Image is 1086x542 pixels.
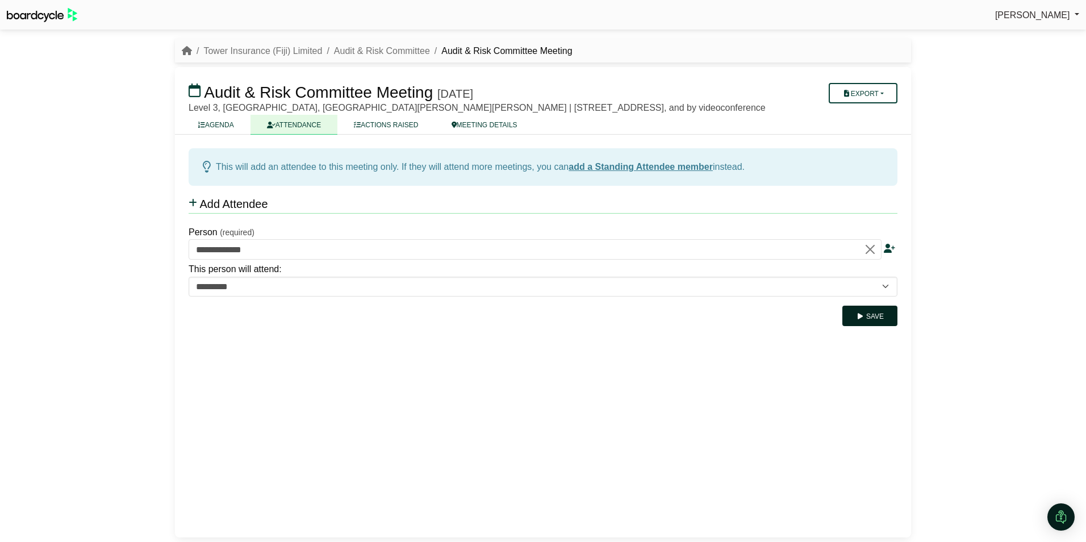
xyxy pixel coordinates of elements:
[829,83,897,103] button: Export
[216,160,745,174] div: This will add an attendee to this meeting only. If they will attend more meetings, you can instead.
[189,103,766,112] span: Level 3, [GEOGRAPHIC_DATA], [GEOGRAPHIC_DATA][PERSON_NAME][PERSON_NAME] | [STREET_ADDRESS], and b...
[189,225,218,240] label: Person
[220,228,254,237] small: (required)
[1047,503,1075,531] div: Open Intercom Messenger
[189,262,282,277] label: This person will attend:
[884,241,895,256] div: Add a new person
[569,162,713,172] a: add a Standing Attendee member
[204,84,433,101] span: Audit & Risk Committee Meeting
[337,115,435,135] a: ACTIONS RAISED
[437,87,473,101] div: [DATE]
[199,198,268,210] span: Add Attendee
[430,44,573,59] li: Audit & Risk Committee Meeting
[182,44,573,59] nav: breadcrumb
[334,46,430,56] a: Audit & Risk Committee
[7,8,77,22] img: BoardcycleBlackGreen-aaafeed430059cb809a45853b8cf6d952af9d84e6e89e1f1685b34bfd5cb7d64.svg
[203,46,322,56] a: Tower Insurance (Fiji) Limited
[250,115,337,135] a: ATTENDANCE
[182,115,250,135] a: AGENDA
[995,10,1070,20] span: [PERSON_NAME]
[435,115,534,135] a: MEETING DETAILS
[863,243,877,256] button: Clear
[842,306,897,326] button: Save
[995,8,1079,23] a: [PERSON_NAME]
